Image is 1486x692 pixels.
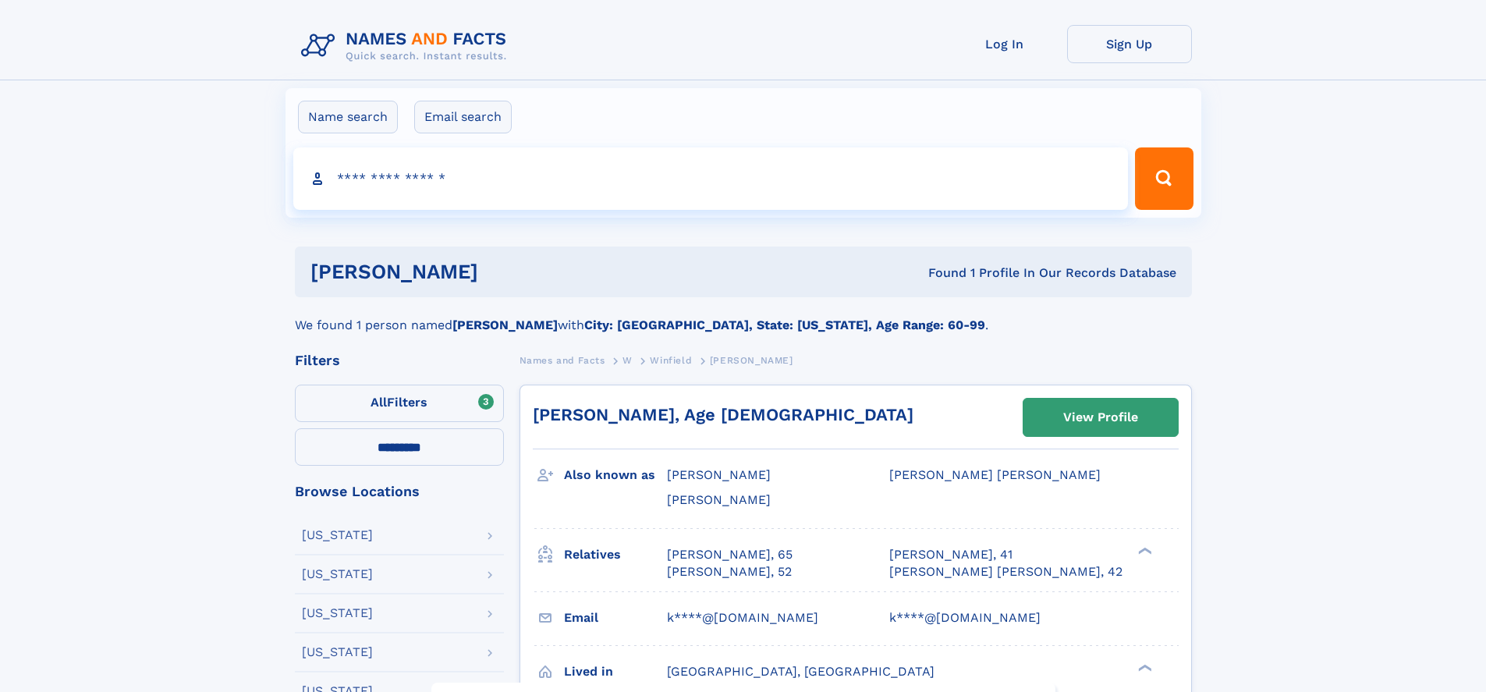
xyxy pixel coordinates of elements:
label: Email search [414,101,512,133]
span: W [622,355,633,366]
div: We found 1 person named with . [295,297,1192,335]
b: City: [GEOGRAPHIC_DATA], State: [US_STATE], Age Range: 60-99 [584,318,985,332]
b: [PERSON_NAME] [452,318,558,332]
span: [PERSON_NAME] [667,467,771,482]
label: Name search [298,101,398,133]
a: [PERSON_NAME], 52 [667,563,792,580]
span: [PERSON_NAME] [PERSON_NAME] [889,467,1101,482]
h3: Lived in [564,658,667,685]
div: View Profile [1063,399,1138,435]
span: [PERSON_NAME] [667,492,771,507]
div: ❯ [1134,662,1153,672]
h3: Email [564,605,667,631]
div: Found 1 Profile In Our Records Database [703,264,1176,282]
a: Winfield [650,350,692,370]
a: Sign Up [1067,25,1192,63]
div: [US_STATE] [302,646,373,658]
a: [PERSON_NAME], 65 [667,546,793,563]
a: [PERSON_NAME], Age [DEMOGRAPHIC_DATA] [533,405,913,424]
a: [PERSON_NAME] [PERSON_NAME], 42 [889,563,1122,580]
a: Names and Facts [520,350,605,370]
div: [US_STATE] [302,607,373,619]
div: [US_STATE] [302,568,373,580]
h3: Relatives [564,541,667,568]
a: Log In [942,25,1067,63]
span: All [371,395,387,410]
div: Filters [295,353,504,367]
button: Search Button [1135,147,1193,210]
label: Filters [295,385,504,422]
span: [GEOGRAPHIC_DATA], [GEOGRAPHIC_DATA] [667,664,935,679]
span: Winfield [650,355,692,366]
h3: Also known as [564,462,667,488]
div: Browse Locations [295,484,504,499]
a: [PERSON_NAME], 41 [889,546,1013,563]
input: search input [293,147,1129,210]
span: [PERSON_NAME] [710,355,793,366]
h1: [PERSON_NAME] [310,262,704,282]
div: [US_STATE] [302,529,373,541]
div: ❯ [1134,545,1153,555]
a: W [622,350,633,370]
img: Logo Names and Facts [295,25,520,67]
a: View Profile [1023,399,1178,436]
